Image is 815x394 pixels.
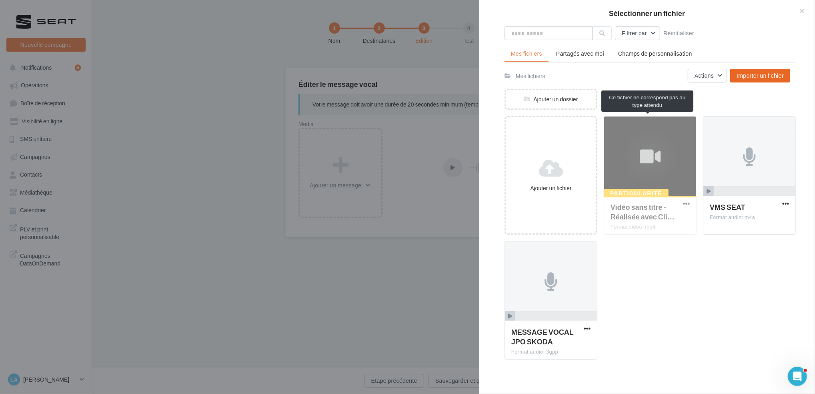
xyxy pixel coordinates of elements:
div: Ce fichier ne correspond pas au type attendu [601,90,693,112]
div: Format audio: m4a [710,214,789,221]
button: Importer un fichier [730,69,790,82]
button: Actions [688,69,727,82]
span: Actions [695,72,714,79]
span: Mes fichiers [511,50,542,57]
div: Format audio: 3gpp [511,348,591,356]
span: Champs de personnalisation [618,50,692,57]
iframe: Intercom live chat [788,367,807,386]
button: Réinitialiser [660,28,697,38]
div: Mes fichiers [516,72,545,80]
div: Ajouter un dossier [506,95,596,103]
button: Filtrer par [615,26,660,40]
h2: Sélectionner un fichier [492,10,802,17]
div: Ajouter un fichier [509,184,593,192]
span: Importer un fichier [737,72,784,79]
span: VMS SEAT [710,203,745,211]
span: MESSAGE VOCAL JPO SKODA [511,328,574,346]
span: Partagés avec moi [556,50,604,57]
